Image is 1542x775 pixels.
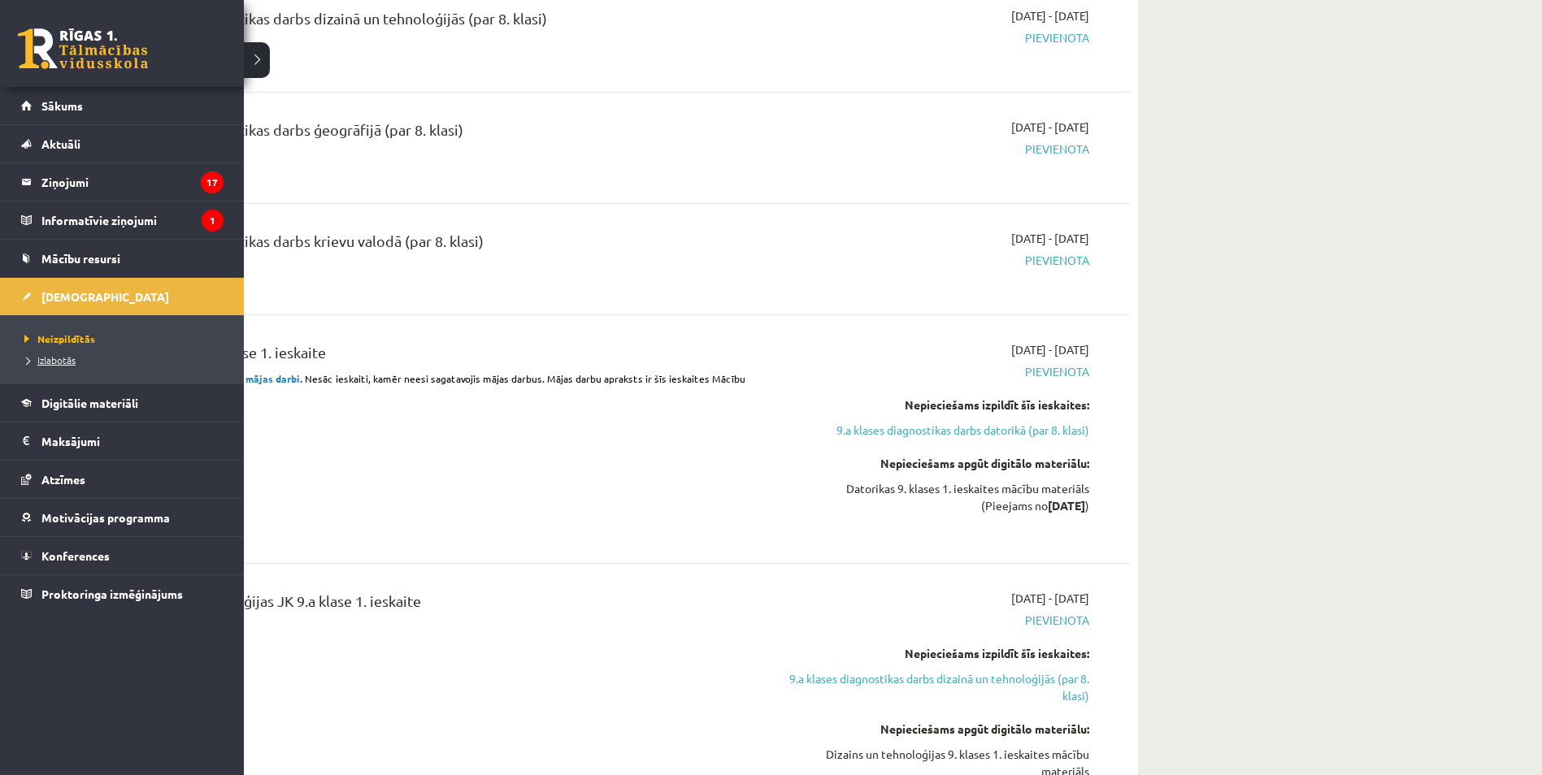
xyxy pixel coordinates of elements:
[202,210,224,232] i: 1
[21,575,224,613] a: Proktoringa izmēģinājums
[41,422,224,460] legend: Maksājumi
[18,28,148,69] a: Rīgas 1. Tālmācības vidusskola
[783,141,1089,158] span: Pievienota
[21,125,224,162] a: Aktuāli
[21,461,224,498] a: Atzīmes
[122,341,758,371] div: Datorika JK 9.a klase 1. ieskaite
[20,332,95,345] span: Neizpildītās
[21,201,224,239] a: Informatīvie ziņojumi1
[783,645,1089,662] div: Nepieciešams izpildīt šīs ieskaites:
[21,499,224,536] a: Motivācijas programma
[1011,230,1089,247] span: [DATE] - [DATE]
[1011,341,1089,358] span: [DATE] - [DATE]
[20,331,228,346] a: Neizpildītās
[1011,7,1089,24] span: [DATE] - [DATE]
[41,201,224,239] legend: Informatīvie ziņojumi
[783,396,1089,413] div: Nepieciešams izpildīt šīs ieskaites:
[783,422,1089,439] a: 9.a klases diagnostikas darbs datorikā (par 8. klasi)
[20,353,228,367] a: Izlabotās
[41,136,80,151] span: Aktuāli
[41,472,85,487] span: Atzīmes
[41,587,183,601] span: Proktoringa izmēģinājums
[21,384,224,422] a: Digitālie materiāli
[201,171,224,193] i: 17
[20,353,76,366] span: Izlabotās
[783,363,1089,380] span: Pievienota
[21,87,224,124] a: Sākums
[41,510,170,525] span: Motivācijas programma
[783,721,1089,738] div: Nepieciešams apgūt digitālo materiālu:
[41,396,138,410] span: Digitālie materiāli
[1011,590,1089,607] span: [DATE] - [DATE]
[41,548,110,563] span: Konferences
[122,119,758,149] div: 9.a klases diagnostikas darbs ģeogrāfijā (par 8. klasi)
[1048,498,1085,513] strong: [DATE]
[122,230,758,260] div: 9.a klases diagnostikas darbs krievu valodā (par 8. klasi)
[1011,119,1089,136] span: [DATE] - [DATE]
[783,480,1089,514] div: Datorikas 9. klases 1. ieskaites mācību materiāls (Pieejams no )
[122,7,758,37] div: 9.a klases diagnostikas darbs dizainā un tehnoloģijās (par 8. klasi)
[21,163,224,201] a: Ziņojumi17
[21,240,224,277] a: Mācību resursi
[783,29,1089,46] span: Pievienota
[122,372,745,400] span: . Nesāc ieskaiti, kamēr neesi sagatavojis mājas darbus. Mājas darbu apraksts ir šīs ieskaites Māc...
[783,670,1089,704] a: 9.a klases diagnostikas darbs dizainā un tehnoloģijās (par 8. klasi)
[41,289,169,304] span: [DEMOGRAPHIC_DATA]
[41,98,83,113] span: Sākums
[783,612,1089,629] span: Pievienota
[21,278,224,315] a: [DEMOGRAPHIC_DATA]
[122,590,758,620] div: Dizains un tehnoloģijas JK 9.a klase 1. ieskaite
[41,163,224,201] legend: Ziņojumi
[783,252,1089,269] span: Pievienota
[21,537,224,574] a: Konferences
[783,455,1089,472] div: Nepieciešams apgūt digitālo materiālu:
[41,251,120,266] span: Mācību resursi
[21,422,224,460] a: Maksājumi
